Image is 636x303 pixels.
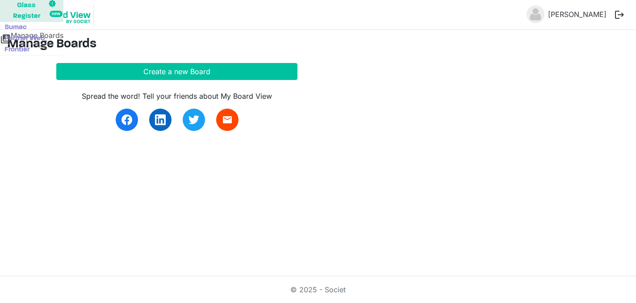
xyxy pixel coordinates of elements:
[188,114,199,125] img: twitter.svg
[155,114,166,125] img: linkedin.svg
[544,5,610,23] a: [PERSON_NAME]
[290,285,346,294] a: © 2025 - Societ
[527,5,544,23] img: no-profile-picture.svg
[121,114,132,125] img: facebook.svg
[610,5,629,24] button: logout
[56,91,297,101] div: Spread the word! Tell your friends about My Board View
[222,114,233,125] span: email
[56,63,297,80] button: Create a new Board
[216,109,238,131] a: email
[50,11,63,17] div: new
[7,37,629,52] h3: Manage Boards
